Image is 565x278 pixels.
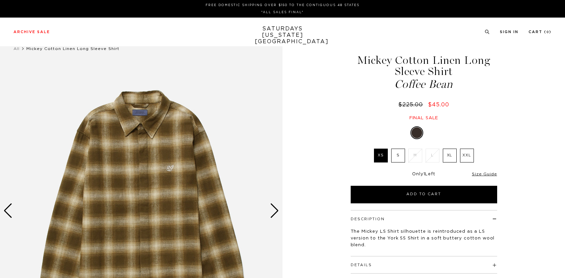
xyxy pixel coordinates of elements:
[351,228,497,249] p: The Mickey LS Shirt silhouette is reintroduced as a LS version to the York SS Shirt in a soft but...
[270,203,279,218] div: Next slide
[472,172,497,176] a: Size Guide
[351,263,372,267] button: Details
[3,203,12,218] div: Previous slide
[14,30,50,34] a: Archive Sale
[351,217,385,221] button: Description
[374,149,388,162] label: XS
[391,149,405,162] label: S
[428,102,449,107] span: $45.00
[16,3,549,8] p: FREE DOMESTIC SHIPPING OVER $150 TO THE CONTIGUOUS 48 STATES
[546,31,549,34] small: 0
[350,55,498,90] h1: Mickey Cotton Linen Long Sleeve Shirt
[351,186,497,203] button: Add to Cart
[529,30,551,34] a: Cart (0)
[351,172,497,177] div: Only Left
[398,102,426,107] del: $225.00
[460,149,474,162] label: XXL
[255,26,311,45] a: SATURDAYS[US_STATE][GEOGRAPHIC_DATA]
[500,30,518,34] a: Sign In
[16,10,549,15] p: *ALL SALES FINAL*
[26,47,119,51] span: Mickey Cotton Linen Long Sleeve Shirt
[14,47,20,51] a: All
[350,79,498,90] span: Coffee Bean
[424,172,425,176] span: 1
[350,115,498,121] div: Final sale
[443,149,457,162] label: XL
